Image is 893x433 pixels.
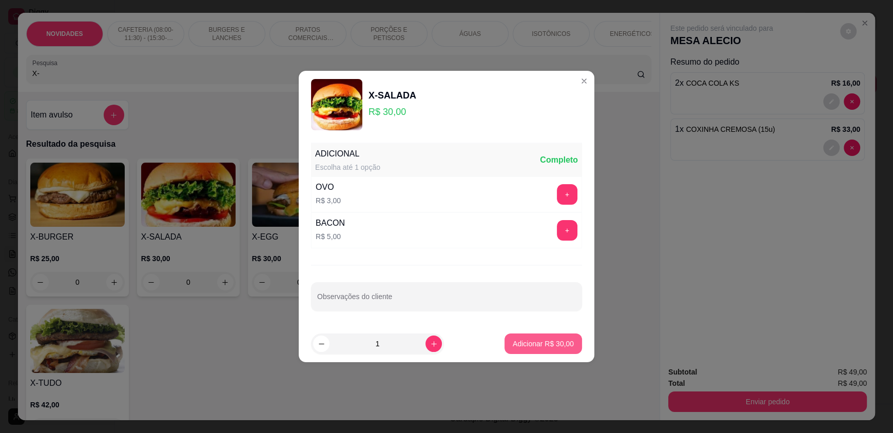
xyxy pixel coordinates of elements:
div: ADICIONAL [315,148,380,160]
div: OVO [316,181,341,193]
div: Completo [540,154,578,166]
div: Escolha até 1 opção [315,162,380,172]
button: add [557,184,577,205]
button: Close [576,73,592,89]
button: add [557,220,577,241]
button: increase-product-quantity [425,336,442,352]
p: R$ 30,00 [368,105,416,119]
input: Observações do cliente [317,296,576,306]
div: BACON [316,217,345,229]
p: R$ 3,00 [316,195,341,206]
img: product-image [311,79,362,130]
button: Adicionar R$ 30,00 [504,333,582,354]
div: X-SALADA [368,88,416,103]
p: R$ 5,00 [316,231,345,242]
button: decrease-product-quantity [313,336,329,352]
p: Adicionar R$ 30,00 [513,339,574,349]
